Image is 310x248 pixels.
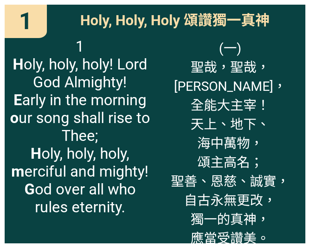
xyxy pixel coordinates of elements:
[160,38,300,247] span: (一) 聖哉，聖哉，[PERSON_NAME]， 全能大主宰！ 天上、地下、 海中萬物， 頌主高名； 聖善、恩慈、誠實， 自古永無更改， 獨一的真神， 應當受讚美。
[24,180,35,198] b: G
[19,7,32,35] span: 1
[80,9,270,29] span: Holy, Holy, Holy 頌讚獨一真神
[13,55,24,73] b: H
[11,163,24,180] b: m
[10,38,150,216] span: 1 oly, holy, holy! Lord God Almighty! arly in the morning ur song shall rise to Thee; oly, holy, ...
[10,109,19,127] b: o
[14,91,22,109] b: E
[31,145,41,163] b: H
